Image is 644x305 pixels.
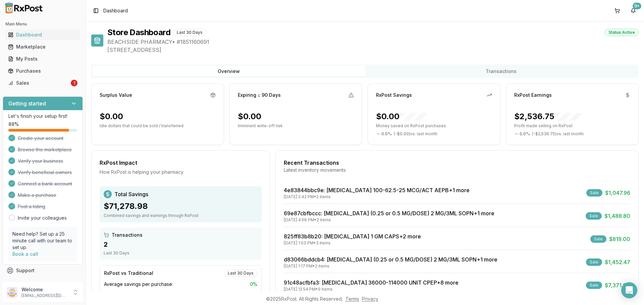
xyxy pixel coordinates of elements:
a: Sales1 [5,77,80,89]
span: Feedback [16,279,39,286]
div: My Posts [8,56,77,62]
p: Idle dollars that could be sold / transferred [100,123,216,129]
a: Terms [345,296,359,302]
span: Dashboard [103,7,128,14]
a: 825ff83b8b20: [MEDICAL_DATA] 1 GM CAPS+2 more [284,233,421,240]
a: 91c48acfbfa3: [MEDICAL_DATA] 36000-114000 UNIT CPEP+8 more [284,279,459,286]
div: Combined savings and earnings through RxPost [104,213,258,218]
div: $2,536.75 [514,111,581,122]
div: RxPost Savings [376,92,412,98]
div: [DATE] 1:03 PM • 3 items [284,240,421,246]
div: Sales [8,80,69,86]
div: 2 [104,240,258,249]
div: [DATE] 1:17 PM • 2 items [284,263,497,269]
span: 88 % [8,121,19,128]
span: [STREET_ADDRESS] [107,46,639,54]
span: $7,371.00 [605,281,630,289]
a: Book a call [12,251,38,257]
button: Sales1 [3,78,83,88]
div: $71,278.98 [104,201,258,212]
span: 0.0 % [520,131,530,137]
span: Browse the marketplace [18,146,72,153]
span: BEACHSIDE PHARMACY • # 1851160691 [107,38,639,46]
a: Marketplace [5,41,80,53]
div: Open Intercom Messenger [621,282,637,298]
span: Total Savings [114,190,148,198]
nav: breadcrumb [103,7,128,14]
div: Last 30 Days [173,29,206,36]
span: Connect a bank account [18,180,72,187]
span: Transactions [112,232,143,238]
p: Need help? Set up a 25 minute call with our team to set up. [12,231,73,251]
span: $819.00 [609,235,630,243]
div: Latest inventory movements [284,167,630,173]
div: How RxPost is helping your pharmacy [100,169,262,175]
span: Make a purchase [18,192,56,199]
a: My Posts [5,53,80,65]
div: $0.00 [376,111,426,122]
div: 1 [71,80,77,86]
button: Overview [93,66,365,77]
div: Dashboard [8,31,77,38]
a: Dashboard [5,29,80,41]
img: User avatar [7,287,17,298]
a: 4e83844bbc9e: [MEDICAL_DATA] 100-62.5-25 MCG/ACT AEPB+1 more [284,187,470,194]
div: $0.00 [100,111,123,122]
div: RxPost Impact [100,159,262,167]
div: Last 30 Days [104,250,258,256]
button: Purchases [3,66,83,76]
p: Money saved on RxPost purchases [376,123,492,129]
div: Sale [586,282,602,289]
h1: Store Dashboard [107,27,170,38]
div: Last 30 Days [224,270,257,277]
div: RxPost Earnings [514,92,552,98]
div: Recent Transactions [284,159,630,167]
button: My Posts [3,54,83,64]
p: [EMAIL_ADDRESS][DOMAIN_NAME] [21,293,68,298]
span: Verify your business [18,158,63,164]
button: Marketplace [3,42,83,52]
p: Welcome [21,286,68,293]
button: Transactions [365,66,637,77]
span: Create your account [18,135,63,142]
a: Privacy [362,296,378,302]
p: Let's finish your setup first! [8,113,77,120]
div: Status: Active [605,29,639,36]
p: Profit made selling on RxPost [514,123,630,129]
img: RxPost Logo [3,3,46,13]
a: 69e87cbfbccc: [MEDICAL_DATA] (0.25 or 0.5 MG/DOSE) 2 MG/3ML SOPN+1 more [284,210,494,217]
div: 9+ [633,3,641,9]
span: Average savings per purchase: [104,281,173,288]
p: Imminent write-off risk [238,123,354,129]
div: Purchases [8,68,77,74]
span: Verify beneficial owners [18,169,72,176]
span: ( - $0.00 ) vs. last month [394,131,437,137]
div: [DATE] 2:42 PM • 2 items [284,194,470,200]
div: [DATE] 4:56 PM • 2 items [284,217,494,223]
button: 9+ [628,5,639,16]
button: Dashboard [3,29,83,40]
button: Support [3,264,83,277]
div: Sale [590,235,606,243]
span: $1,452.47 [605,258,630,266]
span: $1,047.96 [605,189,630,197]
span: 0.0 % [381,131,392,137]
div: [DATE] 12:54 PM • 9 items [284,287,459,292]
h2: Main Menu [5,21,80,27]
a: d83066bddcb4: [MEDICAL_DATA] (0.25 or 0.5 MG/DOSE) 2 MG/3ML SOPN+1 more [284,256,497,263]
button: Feedback [3,277,83,289]
span: Post a listing [18,203,45,210]
div: Sale [586,189,602,197]
span: 0 % [250,281,257,288]
h3: Getting started [8,99,46,107]
span: ( - $2,536.75 ) vs. last month [532,131,584,137]
div: $0.00 [238,111,261,122]
div: Expiring ≤ 90 Days [238,92,281,98]
div: Marketplace [8,44,77,50]
div: Surplus Value [100,92,132,98]
div: Sale [586,258,602,266]
span: $1,488.80 [604,212,630,220]
div: RxPost vs Traditional [104,270,153,277]
a: Purchases [5,65,80,77]
div: Sale [586,212,602,220]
